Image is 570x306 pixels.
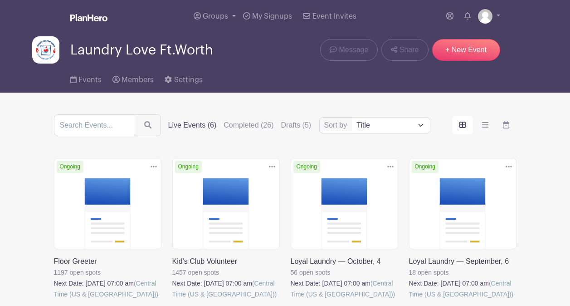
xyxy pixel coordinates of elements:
a: Message [320,39,378,61]
a: Share [381,39,428,61]
img: logo_white-6c42ec7e38ccf1d336a20a19083b03d10ae64f83f12c07503d8b9e83406b4c7d.svg [70,14,107,21]
label: Drafts (5) [281,120,312,131]
span: Message [339,44,368,55]
img: Laundry-love-logo.png [32,36,59,64]
span: Laundry Love Ft.Worth [70,43,213,58]
span: Groups [203,13,228,20]
span: Members [122,76,154,84]
a: Events [70,64,102,93]
a: Settings [165,64,202,93]
label: Completed (26) [224,120,273,131]
span: Event Invites [312,13,356,20]
a: + New Event [432,39,500,61]
a: Members [112,64,154,93]
img: default-ce2991bfa6775e67f084385cd625a349d9dcbb7a52a09fb2fda1e96e2d18dcdb.png [478,9,492,24]
div: filters [168,120,312,131]
label: Live Events (6) [168,120,217,131]
label: Sort by [324,120,350,131]
input: Search Events... [54,114,135,136]
span: Settings [174,76,203,84]
span: Events [78,76,102,84]
span: Share [399,44,419,55]
div: order and view [452,116,516,134]
span: My Signups [252,13,292,20]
